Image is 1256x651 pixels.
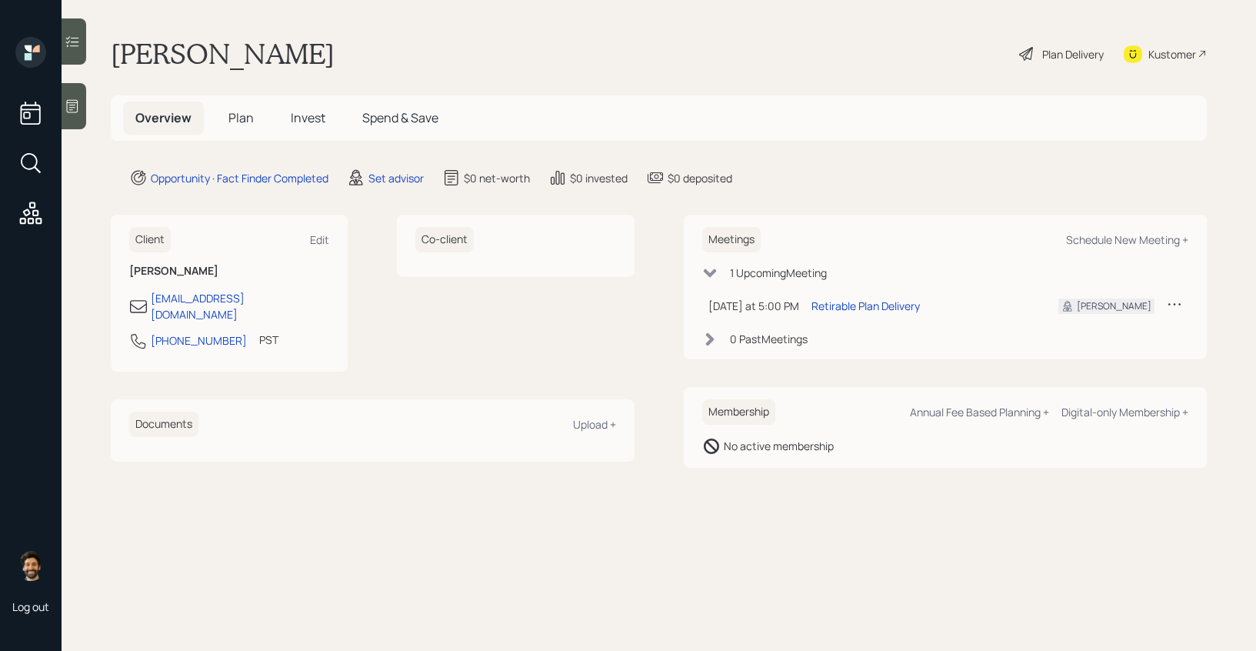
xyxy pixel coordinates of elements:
div: Edit [310,232,329,247]
div: [EMAIL_ADDRESS][DOMAIN_NAME] [151,290,329,322]
div: Schedule New Meeting + [1066,232,1188,247]
h6: Co-client [415,227,474,252]
div: Set advisor [368,170,424,186]
div: Opportunity · Fact Finder Completed [151,170,328,186]
div: 1 Upcoming Meeting [730,265,827,281]
h1: [PERSON_NAME] [111,37,335,71]
span: Plan [228,109,254,126]
div: No active membership [724,438,834,454]
div: [PERSON_NAME] [1077,299,1151,313]
img: eric-schwartz-headshot.png [15,550,46,581]
h6: [PERSON_NAME] [129,265,329,278]
div: Log out [12,599,49,614]
h6: Documents [129,412,198,437]
h6: Membership [702,399,775,425]
div: [PHONE_NUMBER] [151,332,247,349]
div: Annual Fee Based Planning + [910,405,1049,419]
div: 0 Past Meeting s [730,331,808,347]
div: Plan Delivery [1042,46,1104,62]
h6: Meetings [702,227,761,252]
div: PST [259,332,278,348]
div: Retirable Plan Delivery [811,298,920,314]
div: Upload + [573,417,616,432]
div: $0 net-worth [464,170,530,186]
div: $0 invested [570,170,628,186]
span: Invest [291,109,325,126]
h6: Client [129,227,171,252]
div: [DATE] at 5:00 PM [708,298,799,314]
div: Kustomer [1148,46,1196,62]
div: $0 deposited [668,170,732,186]
span: Spend & Save [362,109,438,126]
div: Digital-only Membership + [1061,405,1188,419]
span: Overview [135,109,192,126]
